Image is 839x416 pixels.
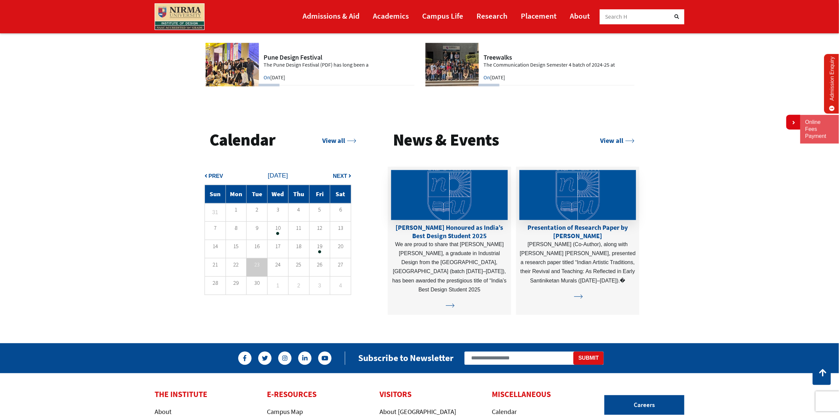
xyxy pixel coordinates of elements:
p: 14 [205,244,226,249]
a: View all [600,136,634,145]
p: 24 [268,262,288,267]
a: Campus Life [422,8,463,23]
p: 10 [268,226,288,231]
a: Placement [521,8,556,23]
td: 4 [330,277,351,295]
h3: News & Events [393,130,499,151]
p: 21 [205,262,226,267]
a: Campus Map [267,408,303,416]
p: 22 [226,262,247,267]
p: 5 [310,208,330,212]
a: [PERSON_NAME] Honoured as India’s Best Design Student 2025 [396,223,503,240]
p: 1 [226,208,247,212]
p: 7 [205,226,226,231]
p: 6 [330,208,351,212]
a: Online Fees Payment [805,119,834,140]
p: 26 [310,262,330,267]
a: Presentation of Research Paper by [PERSON_NAME] [527,223,628,240]
button: Next [333,172,351,181]
a: About [570,8,590,23]
p: 17 [268,244,288,249]
a: Academics [373,8,409,23]
h2: Subscribe to Newsletter [358,353,453,364]
td: Sat [330,185,351,204]
td: Wed [268,185,289,204]
a: About [GEOGRAPHIC_DATA] [380,408,456,416]
p: 20 [330,244,351,249]
p: 19 [310,244,330,249]
p: 16 [247,244,267,249]
span: Prev [209,174,223,179]
td: 1 [268,277,289,295]
td: Fri [309,185,330,204]
a: Research [476,8,507,23]
a: About [155,408,172,416]
p: 8 [226,226,247,231]
button: Submit [573,352,604,365]
p: 12 [310,226,330,231]
span: Next [333,174,347,179]
a: Calendar [492,408,517,416]
p: 25 [289,262,309,267]
h3: Calendar [210,130,275,151]
p: 30 [247,281,267,286]
td: [DATE] [205,167,351,185]
p: 3 [268,208,288,212]
img: main_logo [155,3,205,30]
p: 2 [247,208,267,212]
p: 13 [330,226,351,231]
td: Thu [288,185,309,204]
img: Presentation of Research Paper by Prof. Pradipta Biswas [519,170,636,220]
p: 23 [247,260,267,269]
p: 4 [289,208,309,212]
a: View all [322,136,356,145]
td: Tue [247,185,268,204]
a: Admissions & Aid [303,8,360,23]
td: 31 [205,204,226,222]
p: 9 [247,226,267,231]
p: 29 [226,281,247,286]
p: 11 [289,226,309,231]
td: 2 [288,277,309,295]
p: We are proud to share that [PERSON_NAME] [PERSON_NAME], a graduate in Industrial Design from the ... [391,240,508,294]
p: [PERSON_NAME] (Co-Author), along with [PERSON_NAME] [PERSON_NAME], presented a research paper tit... [519,240,636,285]
p: 18 [289,244,309,249]
td: 3 [309,277,330,295]
button: Prev [205,172,223,181]
img: Sakshi Kadu Honoured as India’s Best Design Student 2025 [391,170,508,220]
a: Careers [604,395,684,415]
td: Sun [205,185,226,204]
p: 28 [205,281,226,286]
span: Search H [605,13,627,20]
td: Mon [226,185,247,204]
p: 27 [330,262,351,267]
p: 15 [226,244,247,249]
